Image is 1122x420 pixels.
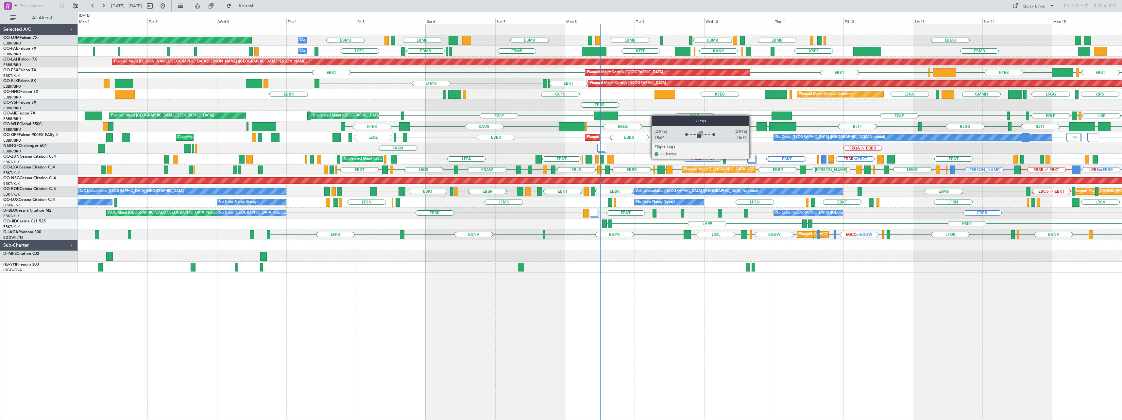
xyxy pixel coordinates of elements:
div: Planned Maint [GEOGRAPHIC_DATA] ([GEOGRAPHIC_DATA] National) [684,165,802,175]
a: OO-LUMFalcon 7X [3,36,38,40]
div: Sun 7 [495,18,565,24]
a: EBKT/KJK [3,170,20,175]
span: OO-AIE [3,112,17,115]
span: OO-FSX [3,68,18,72]
a: EBKT/KJK [3,73,20,78]
div: Planned Maint Geneva (Cointrin) [799,89,853,99]
a: LFSN/ENC [3,203,21,208]
a: EBKT/KJK [3,224,20,229]
span: OO-JID [3,219,17,223]
span: All Aircraft [17,16,69,20]
span: OO-WLP [3,122,19,126]
span: OO-VSF [3,101,18,105]
span: Refresh [233,4,261,8]
a: G-JAGAPhenom 300 [3,230,41,234]
div: Wed 3 [217,18,287,24]
span: OO-FAE [3,47,18,51]
a: OO-HHOFalcon 8X [3,90,38,94]
a: OO-ROKCessna Citation CJ4 [3,187,56,191]
div: Unplanned Maint [GEOGRAPHIC_DATA] ([GEOGRAPHIC_DATA]) [344,154,451,164]
a: EBKT/KJK [3,181,20,186]
div: Unplanned Maint [GEOGRAPHIC_DATA] ([GEOGRAPHIC_DATA] National) [313,111,436,121]
a: OO-LXACessna Citation CJ4 [3,166,55,169]
div: Fri 5 [356,18,426,24]
a: EBBR/BRU [3,95,21,100]
span: G-JAGA [3,230,18,234]
span: OO-ZUN [3,155,20,159]
a: EBBR/BRU [3,116,21,121]
a: LSGG/GVA [3,268,22,272]
span: D-IBLU [3,209,16,213]
a: OO-LAHFalcon 7X [3,58,37,61]
div: Fri 12 [843,18,913,24]
span: D-IMFE [3,252,17,256]
a: OO-GPEFalcon 900EX EASy II [3,133,58,137]
a: EBKT/KJK [3,192,20,197]
span: OO-ELK [3,79,18,83]
div: Sat 13 [913,18,983,24]
div: Planned Maint [GEOGRAPHIC_DATA] ([GEOGRAPHIC_DATA] National) [587,132,705,142]
div: Planned Maint Kortrijk-[GEOGRAPHIC_DATA] [587,68,663,78]
a: OO-WLPGlobal 5500 [3,122,42,126]
div: Owner Melsbroek Air Base [300,46,344,56]
div: Tue 2 [147,18,217,24]
div: No Crew [GEOGRAPHIC_DATA] ([GEOGRAPHIC_DATA] National) [775,208,885,218]
div: Mon 15 [1052,18,1122,24]
span: OO-LXA [3,166,19,169]
a: OO-FAEFalcon 7X [3,47,36,51]
span: OO-LUM [3,36,20,40]
a: EBKT/KJK [3,214,20,219]
div: Thu 11 [774,18,843,24]
a: OO-JIDCessna CJ1 525 [3,219,46,223]
a: OO-AIEFalcon 7X [3,112,35,115]
span: OO-ROK [3,187,20,191]
div: A/C Unavailable [GEOGRAPHIC_DATA] ([GEOGRAPHIC_DATA] National) [636,186,758,196]
span: [DATE] - [DATE] [111,3,142,9]
div: Planned Maint [GEOGRAPHIC_DATA] ([GEOGRAPHIC_DATA]) [799,230,902,239]
div: Thu 4 [286,18,356,24]
div: No Crew [GEOGRAPHIC_DATA] ([GEOGRAPHIC_DATA] National) [775,132,885,142]
div: Planned Maint Kortrijk-[GEOGRAPHIC_DATA] [590,79,666,88]
span: HB-VPI [3,263,16,267]
a: EBKT/KJK [3,160,20,165]
img: arrow-gray.svg [1073,136,1077,138]
a: OO-LUXCessna Citation CJ4 [3,198,55,202]
a: EBBR/BRU [3,52,21,57]
div: Quick Links [1023,3,1045,10]
div: No Crew [GEOGRAPHIC_DATA] ([GEOGRAPHIC_DATA] National) [219,208,328,218]
a: EBBR/BRU [3,149,21,154]
a: HB-VPIPhenom 300 [3,263,39,267]
span: OO-LUX [3,198,19,202]
div: Planned Maint Liege [661,122,695,131]
a: OO-NSGCessna Citation CJ4 [3,176,56,180]
div: Cleaning [GEOGRAPHIC_DATA] ([GEOGRAPHIC_DATA] National) [178,132,287,142]
div: Owner Melsbroek Air Base [300,35,344,45]
button: Quick Links [1010,1,1058,11]
div: Wed 10 [704,18,774,24]
a: EBBR/BRU [3,84,21,89]
div: Sat 6 [426,18,495,24]
a: OO-ZUNCessna Citation CJ4 [3,155,56,159]
div: No Crew Nancy (Essey) [636,197,675,207]
a: EBBR/BRU [3,138,21,143]
div: Planned Maint [GEOGRAPHIC_DATA] ([GEOGRAPHIC_DATA]) [111,111,214,121]
span: OO-LAH [3,58,19,61]
div: A/C Unavailable [GEOGRAPHIC_DATA]-[GEOGRAPHIC_DATA] [79,186,184,196]
a: D-IBLUCessna Citation M2 [3,209,51,213]
div: Tue 9 [635,18,704,24]
a: EBBR/BRU [3,106,21,111]
div: Sun 14 [982,18,1052,24]
div: Mon 8 [565,18,635,24]
div: Mon 1 [78,18,147,24]
a: EBBR/BRU [3,41,21,46]
a: EBBR/BRU [3,62,21,67]
span: OO-HHO [3,90,20,94]
a: OO-FSXFalcon 7X [3,68,36,72]
input: Trip Number [20,1,58,11]
div: [DATE] [79,13,90,19]
button: All Aircraft [7,13,71,23]
a: N604GFChallenger 604 [3,144,47,148]
button: Refresh [223,1,263,11]
a: OO-VSFFalcon 8X [3,101,36,105]
div: Planned Maint [PERSON_NAME]-[GEOGRAPHIC_DATA][PERSON_NAME] ([GEOGRAPHIC_DATA][PERSON_NAME]) [114,57,307,67]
